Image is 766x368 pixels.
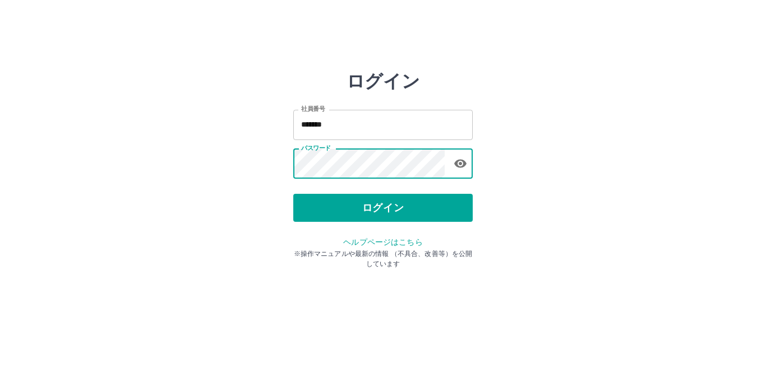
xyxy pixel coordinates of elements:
[301,144,331,152] label: パスワード
[347,71,420,92] h2: ログイン
[293,194,473,222] button: ログイン
[301,105,325,113] label: 社員番号
[343,237,422,246] a: ヘルプページはこちら
[293,249,473,269] p: ※操作マニュアルや最新の情報 （不具合、改善等）を公開しています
